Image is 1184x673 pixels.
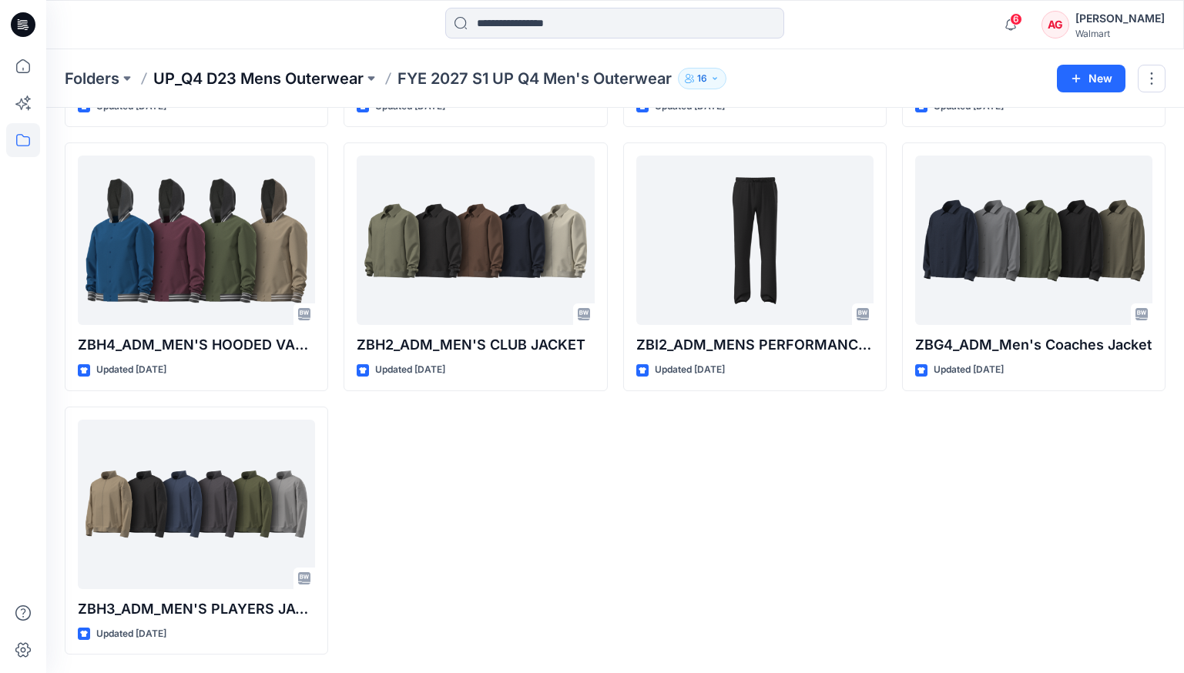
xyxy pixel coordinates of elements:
[65,68,119,89] a: Folders
[78,420,315,589] a: ZBH3_ADM_MEN'S PLAYERS JACKET
[78,598,315,620] p: ZBH3_ADM_MEN'S PLAYERS JACKET
[1010,13,1022,25] span: 6
[357,334,594,356] p: ZBH2_ADM_MEN'S CLUB JACKET
[78,156,315,325] a: ZBH4_ADM_MEN'S HOODED VARSITY JACKET
[153,68,364,89] a: UP_Q4 D23 Mens Outerwear
[636,156,874,325] a: ZBI2_ADM_MENS PERFORMANCE PANT
[697,70,707,87] p: 16
[934,362,1004,378] p: Updated [DATE]
[678,68,726,89] button: 16
[96,362,166,378] p: Updated [DATE]
[357,156,594,325] a: ZBH2_ADM_MEN'S CLUB JACKET
[78,334,315,356] p: ZBH4_ADM_MEN'S HOODED VARSITY JACKET
[915,334,1152,356] p: ZBG4_ADM_Men's Coaches Jacket
[915,156,1152,325] a: ZBG4_ADM_Men's Coaches Jacket
[1041,11,1069,39] div: AG
[96,626,166,642] p: Updated [DATE]
[397,68,672,89] p: FYE 2027 S1 UP Q4 Men's Outerwear
[1057,65,1125,92] button: New
[636,334,874,356] p: ZBI2_ADM_MENS PERFORMANCE PANT
[375,362,445,378] p: Updated [DATE]
[1075,28,1165,39] div: Walmart
[655,362,725,378] p: Updated [DATE]
[1075,9,1165,28] div: [PERSON_NAME]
